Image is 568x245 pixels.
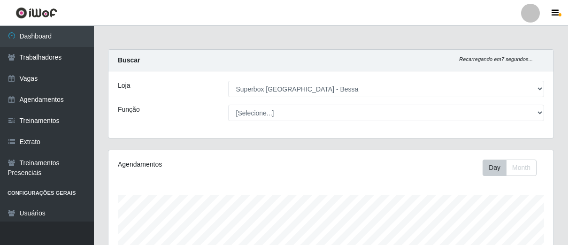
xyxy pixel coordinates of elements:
label: Loja [118,81,130,91]
label: Função [118,105,140,115]
button: Month [506,160,537,176]
div: First group [483,160,537,176]
button: Day [483,160,507,176]
strong: Buscar [118,56,140,64]
img: CoreUI Logo [15,7,57,19]
div: Agendamentos [118,160,287,169]
i: Recarregando em 7 segundos... [459,56,533,62]
div: Toolbar with button groups [483,160,544,176]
